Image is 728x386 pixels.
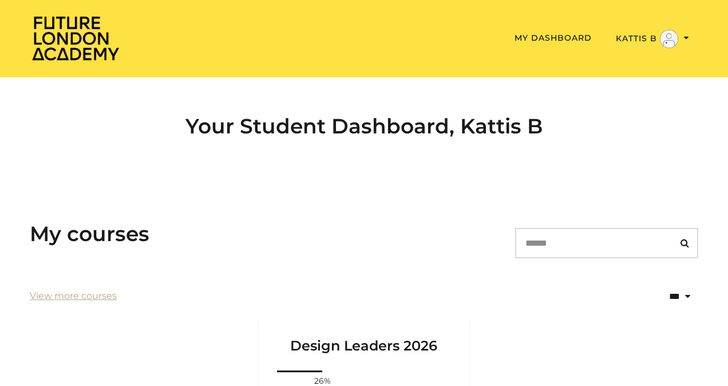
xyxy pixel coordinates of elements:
h3: Design Leaders 2026 [272,319,456,355]
img: Home Page [30,15,121,61]
a: View more courses [30,289,117,303]
h2: Your Student Dashboard, Kattis B [30,114,698,139]
button: Toggle menu [612,29,693,49]
h3: My courses [30,222,149,246]
a: Design Leaders 2026 [259,319,469,368]
a: My Dashboard [515,33,592,43]
select: status [632,283,698,310]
